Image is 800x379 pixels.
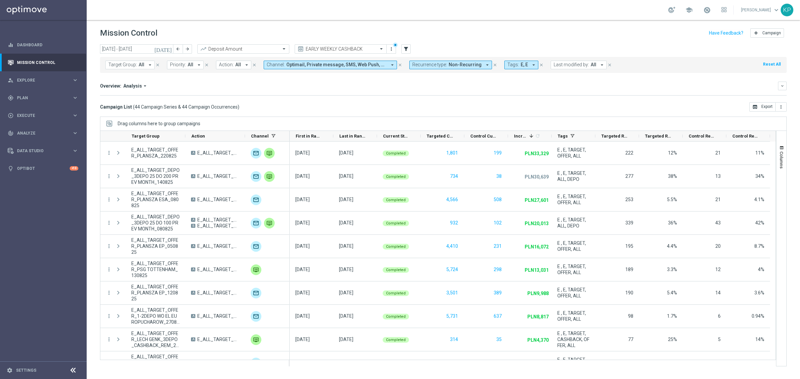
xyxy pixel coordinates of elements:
div: 08 Aug 2025, Friday [295,220,310,226]
span: 11% [755,150,764,156]
button: 508 [493,195,502,204]
button: Last modified by: All arrow_drop_down [551,61,607,69]
button: more_vert [106,173,112,179]
button: Data Studio keyboard_arrow_right [7,148,79,154]
span: 43 [715,220,721,225]
button: 932 [449,219,459,227]
span: 38% [668,174,677,179]
span: E , E, TARGET, OFFER, ALL [557,147,590,159]
span: Control Response Rate [732,134,759,139]
span: E_ALL_TARGET_DEPO_3DEPO 25 DO 100 PREV MONTH B_080825 [197,223,239,229]
span: 277 [625,174,633,179]
button: 102 [493,219,502,227]
div: Press SPACE to select this row. [290,142,770,165]
colored-tag: Completed [383,220,409,226]
span: E_ALL_TARGET_OFFER_PLANSZA EP_050825 [197,243,239,249]
i: close [155,63,160,67]
img: Optimail [251,311,261,322]
input: Select date range [100,44,173,54]
div: Private message [264,218,275,228]
i: more_vert [778,104,784,110]
i: close [252,63,257,67]
i: arrow_back [176,47,180,51]
button: add Campaign [750,28,784,38]
button: filter_alt [401,44,411,54]
span: A [191,267,195,271]
button: more_vert [106,290,112,296]
button: 35 [496,335,502,344]
button: 314 [449,335,459,344]
i: more_vert [106,150,112,156]
i: trending_up [200,46,207,52]
span: Action: [219,62,234,68]
i: play_circle_outline [8,113,14,119]
span: 44 Campaign Series & 44 Campaign Occurrences [135,104,238,110]
a: [PERSON_NAME]keyboard_arrow_down [740,5,781,15]
i: person_search [8,77,14,83]
button: more_vert [106,313,112,319]
img: Private message [251,334,261,345]
div: Row Groups [118,121,200,126]
multiple-options-button: Export to CSV [749,104,787,109]
span: 5.5% [667,197,677,202]
span: A [191,291,195,295]
i: keyboard_arrow_right [72,95,78,101]
span: A [191,314,195,318]
span: 4.1% [754,197,764,202]
span: Completed [386,151,406,156]
button: more_vert [776,102,787,112]
span: E , E, TARGET, ALL, DEPO [557,170,590,182]
span: E_ALL_TARGET_OFFER_LECH GENK_3DEPO_CASHBACK_REM_210825 [197,336,239,342]
span: Optimail, Private message, SMS, Web Push, XtremePush [286,62,387,68]
div: 14 Aug 2025, Thursday [295,173,310,179]
span: 253 [625,197,633,202]
span: First in Range [296,134,322,139]
span: 195 [625,243,633,249]
span: B [191,224,195,228]
span: Recurrence type: [412,62,447,68]
img: Optimail [251,241,261,252]
span: Campaign [762,31,781,35]
span: A [191,151,195,155]
img: Optimail [251,218,261,228]
i: [DATE] [154,46,172,52]
button: 38 [496,172,502,181]
button: 734 [449,172,459,181]
button: 231 [493,242,502,250]
button: more_vert [106,336,112,342]
a: Optibot [17,160,70,177]
span: ( [133,104,135,110]
div: Press SPACE to select this row. [290,235,770,258]
span: Calculate column [534,132,540,140]
span: E , E, TARGET, ALL, DEPO [557,217,590,229]
i: more_vert [106,243,112,249]
span: E_ALL_TARGET_OFFER_1-2DEPO WO EL EUROPUCHAROW_270825 [197,313,239,319]
span: Control Customers [470,134,497,139]
div: Plan [8,95,72,101]
i: add [753,30,759,36]
div: Press SPACE to select this row. [100,258,290,281]
span: Plan [17,96,72,100]
i: arrow_drop_down [389,62,395,68]
span: E_ALL_TARGET_OFFER_PLANSZA ESA_080825 [197,196,239,202]
h3: Campaign List [100,104,239,110]
span: 20 [715,243,721,249]
div: Optibot [8,160,78,177]
img: Private message [264,148,275,159]
colored-tag: Completed [383,150,409,156]
span: 34% [755,174,764,179]
div: Explore [8,77,72,83]
div: 08 Aug 2025, Friday [295,196,310,202]
span: Tags: [507,62,519,68]
colored-tag: Completed [383,243,409,249]
a: Dashboard [17,36,78,54]
button: play_circle_outline Execute keyboard_arrow_right [7,113,79,118]
span: Completed [386,198,406,202]
span: A [191,174,195,178]
ng-select: EARLY WEEKLY CASHBACK [295,44,387,54]
i: refresh [535,133,540,139]
span: Control Responders [689,134,715,139]
i: keyboard_arrow_right [72,148,78,154]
